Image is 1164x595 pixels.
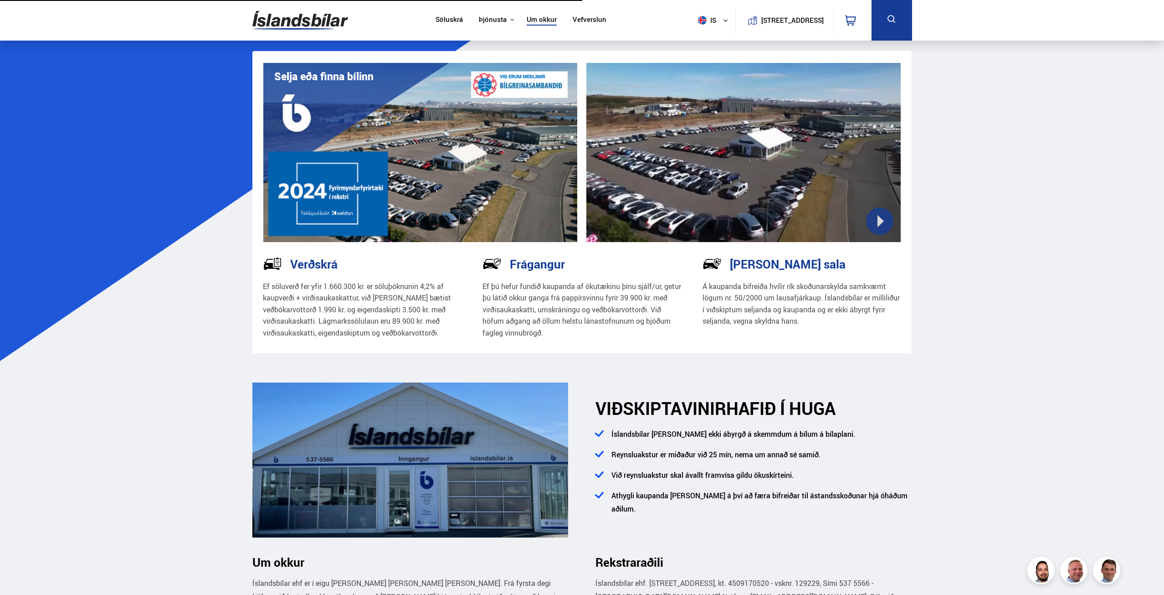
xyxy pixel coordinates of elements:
[595,398,912,419] h2: HAFIÐ Í HUGA
[1094,558,1122,585] img: FbJEzSuNWCJXmdc-.webp
[607,469,912,489] li: Við reynsluakstur skal ávallt framvísa gildu ökuskírteini.
[1061,558,1089,585] img: siFngHWaQ9KaOqBr.png
[252,555,569,569] h3: Um okkur
[573,16,606,25] a: Vefverslun
[607,428,912,448] li: Íslandsbílar [PERSON_NAME] ekki ábyrgð á skemmdum á bílum á bílaplani.
[703,254,722,273] img: -Svtn6bYgwAsiwNX.svg
[252,5,348,35] img: G0Ugv5HjCgRt.svg
[698,16,707,25] img: svg+xml;base64,PHN2ZyB4bWxucz0iaHR0cDovL3d3dy53My5vcmcvMjAwMC9zdmciIHdpZHRoPSI1MTIiIGhlaWdodD0iNT...
[479,16,507,24] button: Þjónusta
[595,397,726,420] span: VIÐSKIPTAVINIR
[263,254,282,273] img: tr5P-W3DuiFaO7aO.svg
[1029,558,1056,585] img: nhp88E3Fdnt1Opn2.png
[730,257,846,271] h3: [PERSON_NAME] sala
[694,7,735,34] button: is
[740,7,829,33] a: [STREET_ADDRESS]
[436,16,463,25] a: Söluskrá
[274,70,374,83] h1: Selja eða finna bílinn
[482,254,502,273] img: NP-R9RrMhXQFCiaa.svg
[252,383,569,538] img: ANGMEGnRQmXqTLfD.png
[595,555,912,569] h3: Rekstraraðili
[765,16,820,24] button: [STREET_ADDRESS]
[510,257,565,271] h3: Frágangur
[290,257,338,271] h3: Verðskrá
[263,281,462,339] p: Ef söluverð fer yfir 1.660.300 kr. er söluþóknunin 4,2% af kaupverði + virðisaukaskattur, við [PE...
[482,281,682,339] p: Ef þú hefur fundið kaupanda af ökutækinu þínu sjálf/ur, getur þú látið okkur ganga frá pappírsvin...
[607,489,912,523] li: Athygli kaupanda [PERSON_NAME] á því að færa bifreiðar til ástandsskoðunar hjá óháðum aðilum.
[263,63,578,242] img: eKx6w-_Home_640_.png
[607,448,912,469] li: Reynsluakstur er miðaður við 25 mín, nema um annað sé samið.
[694,16,717,25] span: is
[527,16,557,25] a: Um okkur
[703,281,902,327] p: Á kaupanda bifreiða hvílir rík skoðunarskylda samkvæmt lögum nr. 50/2000 um lausafjárkaup. Ísland...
